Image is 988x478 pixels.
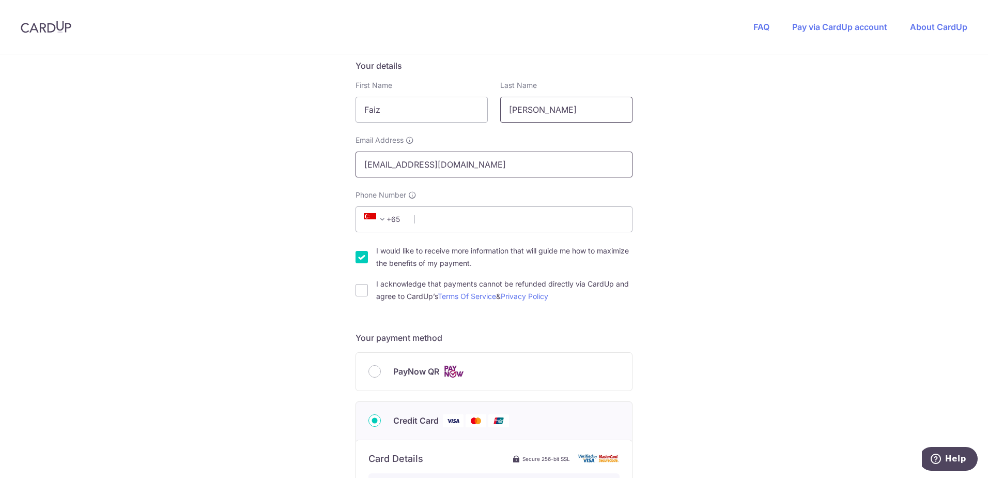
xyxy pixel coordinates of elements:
[910,22,967,32] a: About CardUp
[922,447,978,473] iframe: Opens a widget where you can find more information
[361,213,407,226] span: +65
[443,365,464,378] img: Cards logo
[376,245,632,270] label: I would like to receive more information that will guide me how to maximize the benefits of my pa...
[443,414,464,427] img: Visa
[356,135,404,145] span: Email Address
[21,21,71,33] img: CardUp
[522,455,570,463] span: Secure 256-bit SSL
[356,190,406,200] span: Phone Number
[393,414,439,427] span: Credit Card
[792,22,887,32] a: Pay via CardUp account
[501,292,548,301] a: Privacy Policy
[500,80,537,91] label: Last Name
[356,152,632,177] input: Email address
[356,97,488,123] input: First name
[488,414,509,427] img: Union Pay
[500,97,632,123] input: Last name
[753,22,769,32] a: FAQ
[466,414,486,427] img: Mastercard
[578,454,620,463] img: card secure
[364,213,389,226] span: +65
[356,80,392,91] label: First Name
[368,365,620,378] div: PayNow QR Cards logo
[368,414,620,427] div: Credit Card Visa Mastercard Union Pay
[438,292,496,301] a: Terms Of Service
[393,365,439,378] span: PayNow QR
[368,453,423,465] h6: Card Details
[356,332,632,344] h5: Your payment method
[376,278,632,303] label: I acknowledge that payments cannot be refunded directly via CardUp and agree to CardUp’s &
[356,59,632,72] h5: Your details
